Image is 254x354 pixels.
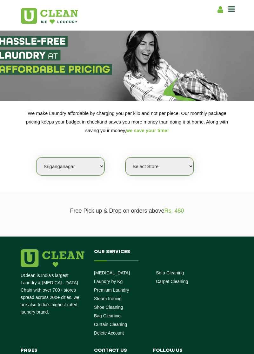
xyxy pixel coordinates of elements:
a: Bag Cleaning [94,313,121,318]
a: Delete Account [94,330,124,336]
a: Premium Laundry [94,287,129,293]
a: Shoe Cleaning [94,305,123,310]
span: Rs. 480 [164,208,184,214]
a: Laundry by Kg [94,279,123,284]
img: UClean Laundry and Dry Cleaning [21,8,78,24]
a: [MEDICAL_DATA] [94,270,130,275]
a: Carpet Cleaning [156,279,188,284]
a: Curtain Cleaning [94,322,127,327]
h4: Our Services [94,249,218,261]
span: we save your time! [126,128,169,133]
p: We make Laundry affordable by charging you per kilo and not per piece. Our monthly package pricin... [21,109,233,135]
p: UClean is India's largest Laundry & [MEDICAL_DATA] Chain with over 700+ stores spread across 200+... [21,272,84,316]
img: logo.png [21,249,84,267]
a: Sofa Cleaning [156,270,184,275]
a: Steam Ironing [94,296,122,301]
p: Free Pick up & Drop on orders above [21,208,233,214]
